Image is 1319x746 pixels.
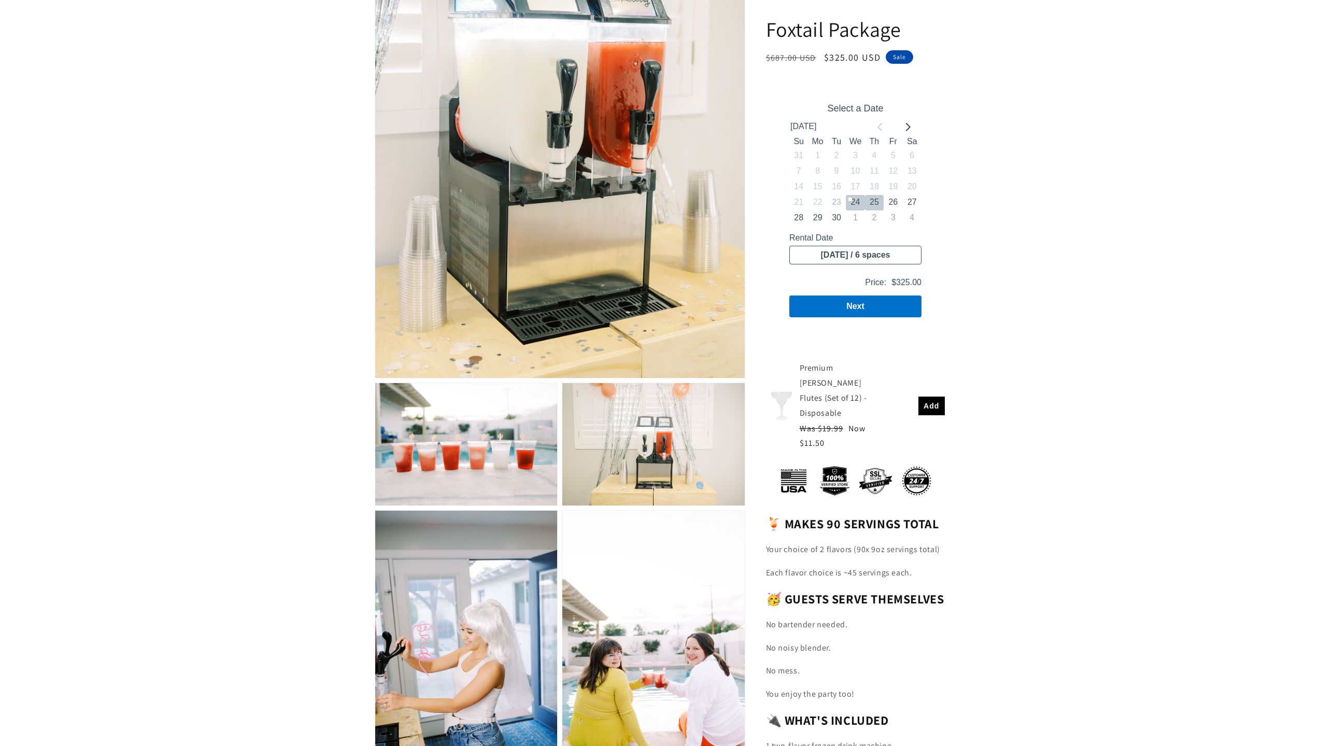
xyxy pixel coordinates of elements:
[886,50,913,64] span: Sale
[766,666,800,677] span: No mess.
[766,688,855,699] span: You enjoy the party too!
[17,17,25,25] img: logo_orange.svg
[766,80,945,341] iframe: widget_xcomponent
[27,27,114,35] div: Domain: [DOMAIN_NAME]
[766,515,939,532] b: 🍹 MAKES 90 SERVINGS TOTAL
[800,423,866,449] span: Now $11.50
[766,544,940,555] span: Your choice of 2 flavors (90x 9oz servings total)
[777,465,811,498] img: Made In USA
[766,16,945,43] h1: Foxtail Package
[900,465,933,498] img: 24/7 Support
[103,60,111,68] img: tab_keywords_by_traffic_grey.svg
[115,61,175,68] div: Keywords by Traffic
[766,642,831,653] span: No noisy blender.
[766,619,848,630] span: ​​No bartender needed.
[766,590,944,607] b: 🥳 GUESTS SERVE THEMSELVES
[29,17,51,25] div: v 4.0.25
[766,567,912,578] span: Each flavor choice is ~45 servings each.
[39,61,93,68] div: Domain Overview
[859,465,892,498] img: SSL Verified Secure
[766,712,889,728] b: 🔌 WHAT'S INCLUDED
[800,423,843,434] span: Was $19.99
[17,27,25,35] img: website_grey.svg
[800,363,867,418] span: Premium Margarita Glass Flutes (Set of 12) - Disposable
[28,60,36,68] img: tab_domain_overview_orange.svg
[766,52,816,63] s: $687.00 USD
[824,51,881,63] span: $325.00 USD
[818,465,852,498] img: 100% Verified
[800,363,867,418] a: Premium [PERSON_NAME] Flutes (Set of 12) - Disposable
[918,397,945,416] button: Add
[924,402,940,411] span: Add
[766,391,797,422] img: Premium Margarita Glass Flutes (Set of 12) - Disposable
